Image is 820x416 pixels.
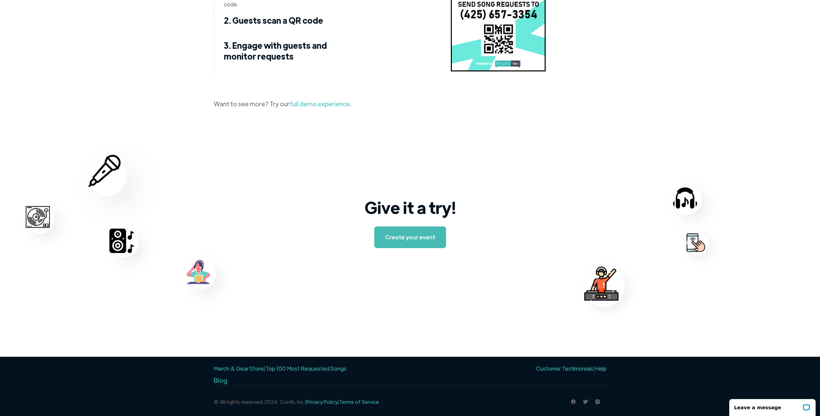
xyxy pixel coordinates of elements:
[214,365,264,372] a: Merch & Gear Store
[88,155,121,187] img: microphone
[534,364,607,374] div: |
[595,365,607,372] a: Help
[214,364,346,374] div: |
[339,398,379,405] a: Terms of Service
[266,365,346,372] a: Top 100 Most Requested Songs
[306,398,338,405] a: Privacy Policy
[364,197,456,218] strong: Give it a try!
[584,267,618,301] img: man djing
[224,40,327,61] strong: 3. Engage with guests and monitor requests
[26,205,50,229] img: record player
[725,395,820,416] iframe: LiveChat chat widget
[214,99,607,109] div: Want to see more? Try our .
[214,376,227,384] a: Blog
[214,397,379,407] div: © All rights reserved.2024. Confir, Inc | |
[374,226,446,248] a: Create your event
[673,186,697,210] img: headphone
[109,228,134,253] img: speaker
[687,234,705,252] img: iphone icon
[186,260,211,285] img: girl djing
[224,15,323,25] strong: 2. Guests scan a QR code
[290,100,350,108] a: full demo experience
[536,365,593,372] a: Customer Testimonials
